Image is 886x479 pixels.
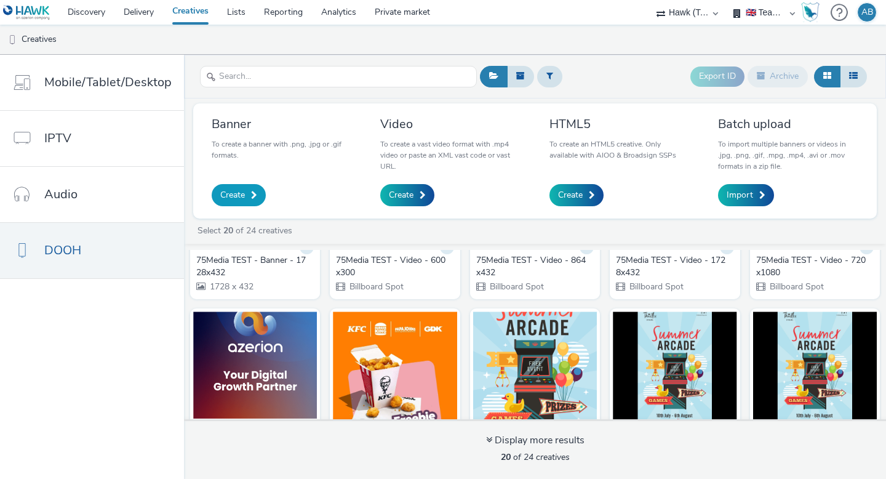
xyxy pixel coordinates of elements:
a: 75Media TEST - Video - 1728x432 [616,254,733,280]
input: Search... [200,66,477,87]
span: Import [727,189,753,201]
div: 75Media TEST - Video - 720x1080 [756,254,869,280]
div: Display more results [486,433,585,448]
strong: 20 [501,451,511,463]
strong: 20 [223,225,233,236]
img: undefined Logo [3,5,50,20]
img: Hawk Academy [801,2,820,22]
span: Billboard Spot [768,281,824,292]
span: Billboard Spot [489,281,544,292]
a: Create [212,184,266,206]
img: TEST (1080x1920) visual [333,312,457,432]
a: 75Media TEST - Video - 720x1080 [756,254,874,280]
p: To create a banner with .png, .jpg or .gif formats. [212,139,352,161]
a: Hawk Academy [801,2,824,22]
a: 75Media TEST - Video - 864x432 [476,254,594,280]
a: 75Media TEST - Video - 600x300 [336,254,453,280]
span: Create [389,189,413,201]
button: Export ID [690,66,744,86]
img: GBR_Savills_ThistlesSummerEvent_Hawk_Video_Animated_1080x1920_5"_20230707 visual [753,312,877,432]
h3: Batch upload [718,116,858,132]
h3: Video [380,116,521,132]
a: 75Media TEST - Banner - 1728x432 [196,254,314,280]
span: DOOH [44,241,81,259]
p: To create a vast video format with .mp4 video or paste an XML vast code or vast URL. [380,139,521,172]
a: Import [718,184,774,206]
p: To create an HTML5 creative. Only available with AIOO & Broadsign SSPs [549,139,690,161]
img: GBR_Savills_ThistlesSummerEvent_Hawk_Video_Static_1080x1920_20230707_TEST visual [473,312,597,432]
button: Table [840,66,867,87]
p: To import multiple banners or videos in .jpg, .png, .gif, .mpg, .mp4, .avi or .mov formats in a z... [718,139,858,172]
span: Billboard Spot [628,281,684,292]
span: Create [220,189,245,201]
a: Create [380,184,434,206]
span: Mobile/Tablet/Desktop [44,73,172,91]
span: Audio [44,185,78,203]
div: AB [861,3,873,22]
span: of 24 creatives [501,451,570,463]
img: 75Media TEST - Banner - 720x1080 visual [193,312,317,432]
img: dooh [6,34,18,46]
div: 75Media TEST - Banner - 1728x432 [196,254,309,280]
div: 75Media TEST - Video - 600x300 [336,254,449,280]
a: Create [549,184,604,206]
img: GBR_Savills_ThistlesSummerEvent_Hawk_Video_Animated_1080x1920_10"_20230707 visual [613,312,736,432]
div: 75Media TEST - Video - 864x432 [476,254,589,280]
button: Grid [814,66,840,87]
div: 75Media TEST - Video - 1728x432 [616,254,728,280]
h3: HTML5 [549,116,690,132]
span: IPTV [44,129,71,147]
button: Archive [748,66,808,87]
span: Create [558,189,583,201]
a: Select of 24 creatives [196,225,297,236]
span: Billboard Spot [348,281,404,292]
span: 1728 x 432 [209,281,253,292]
h3: Banner [212,116,352,132]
